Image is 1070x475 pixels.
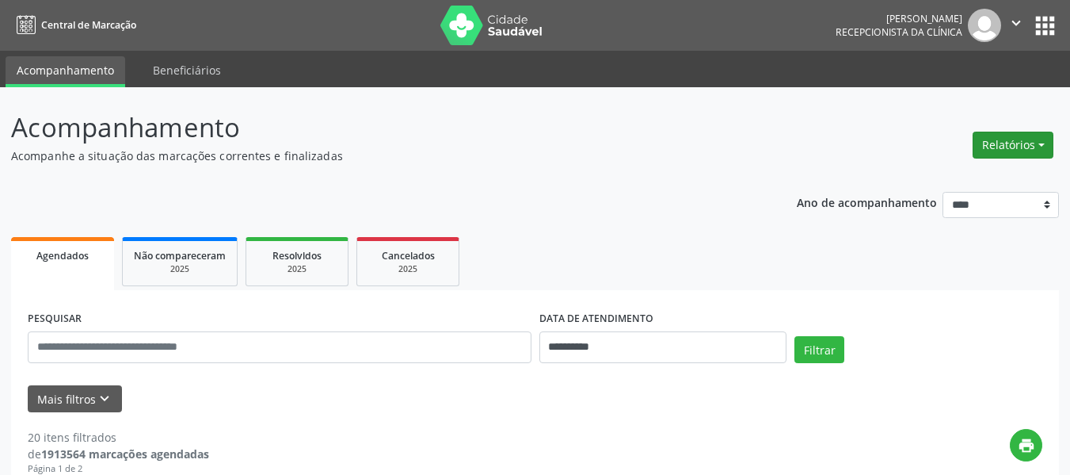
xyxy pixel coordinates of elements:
[11,108,744,147] p: Acompanhamento
[134,249,226,262] span: Não compareceram
[28,385,122,413] button: Mais filtroskeyboard_arrow_down
[272,249,322,262] span: Resolvidos
[142,56,232,84] a: Beneficiários
[1001,9,1031,42] button: 
[28,307,82,331] label: PESQUISAR
[836,12,962,25] div: [PERSON_NAME]
[968,9,1001,42] img: img
[6,56,125,87] a: Acompanhamento
[794,336,844,363] button: Filtrar
[836,25,962,39] span: Recepcionista da clínica
[134,263,226,275] div: 2025
[96,390,113,408] i: keyboard_arrow_down
[41,18,136,32] span: Central de Marcação
[1007,14,1025,32] i: 
[28,429,209,446] div: 20 itens filtrados
[973,132,1053,159] button: Relatórios
[368,263,447,275] div: 2025
[41,446,209,462] strong: 1913564 marcações agendadas
[28,446,209,462] div: de
[36,249,89,262] span: Agendados
[797,192,937,212] p: Ano de acompanhamento
[11,12,136,38] a: Central de Marcação
[257,263,337,275] div: 2025
[11,147,744,164] p: Acompanhe a situação das marcações correntes e finalizadas
[1010,429,1042,462] button: print
[1031,12,1059,40] button: apps
[539,307,653,331] label: DATA DE ATENDIMENTO
[382,249,435,262] span: Cancelados
[1018,437,1035,454] i: print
